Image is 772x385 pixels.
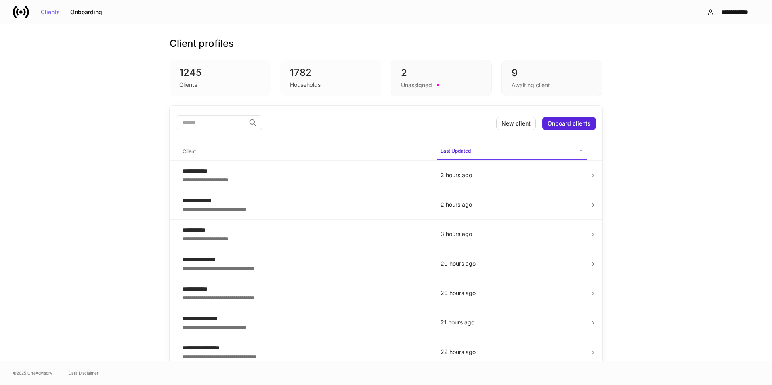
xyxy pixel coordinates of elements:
[441,259,583,268] p: 20 hours ago
[36,6,65,19] button: Clients
[179,66,261,79] div: 1245
[542,117,596,130] button: Onboard clients
[441,230,583,238] p: 3 hours ago
[548,121,591,126] div: Onboard clients
[441,171,583,179] p: 2 hours ago
[41,9,60,15] div: Clients
[441,147,471,155] h6: Last Updated
[179,143,431,160] span: Client
[512,81,550,89] div: Awaiting client
[441,201,583,209] p: 2 hours ago
[170,37,234,50] h3: Client profiles
[437,143,587,160] span: Last Updated
[65,6,107,19] button: Onboarding
[501,60,602,96] div: 9Awaiting client
[441,348,583,356] p: 22 hours ago
[401,67,482,80] div: 2
[496,117,536,130] button: New client
[401,81,432,89] div: Unassigned
[13,370,52,376] span: © 2025 OneAdvisory
[290,66,371,79] div: 1782
[512,67,592,80] div: 9
[501,121,531,126] div: New client
[290,81,321,89] div: Households
[441,318,583,326] p: 21 hours ago
[70,9,102,15] div: Onboarding
[391,60,492,96] div: 2Unassigned
[179,81,197,89] div: Clients
[183,147,196,155] h6: Client
[441,289,583,297] p: 20 hours ago
[69,370,99,376] a: Data Disclaimer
